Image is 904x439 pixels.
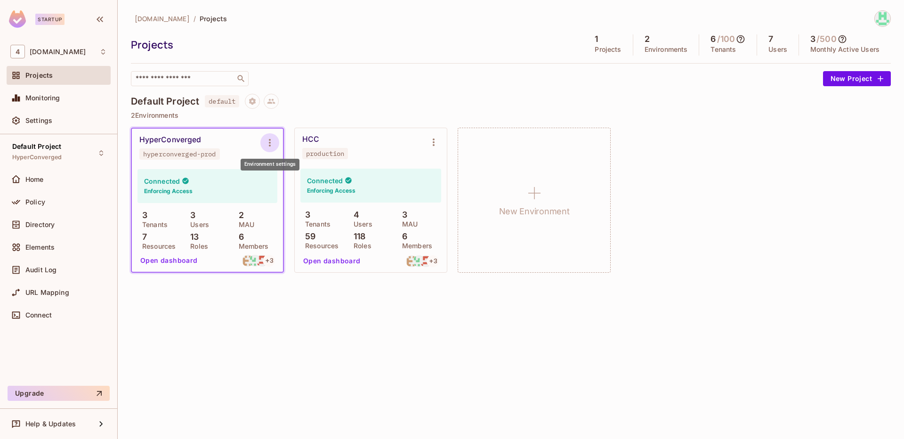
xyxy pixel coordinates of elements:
h5: 7 [768,34,773,44]
p: Tenants [710,46,736,53]
span: + 3 [266,257,273,264]
p: 7 [137,232,147,242]
p: Roles [349,242,371,250]
p: Roles [186,243,208,250]
h6: Enforcing Access [144,187,193,195]
h5: 1 [595,34,598,44]
h4: Connected [307,176,343,185]
div: Projects [131,38,579,52]
p: Projects [595,46,621,53]
p: 118 [349,232,366,241]
h5: 6 [710,34,716,44]
span: Projects [200,14,227,23]
img: abrar.gohar@46labs.com [420,255,432,267]
span: Policy [25,198,45,206]
span: Workspace: 46labs.com [30,48,86,56]
button: Open dashboard [137,253,202,268]
p: 3 [137,211,147,220]
span: Connect [25,311,52,319]
span: Project settings [245,98,260,107]
span: 4 [10,45,25,58]
p: Tenants [137,221,168,228]
p: Users [768,46,787,53]
button: Environment settings [424,133,443,152]
span: default [205,95,239,107]
button: Upgrade [8,386,110,401]
div: Startup [35,14,65,25]
p: 2 [234,211,244,220]
img: brendan.schembri@46labs.com [406,255,418,267]
p: 4 [349,210,359,219]
div: Environment settings [241,159,299,171]
img: abrar.gohar@46labs.com [256,255,268,267]
h1: New Environment [499,204,570,219]
p: Resources [300,242,339,250]
p: Users [186,221,209,228]
p: 2 Environments [131,112,891,119]
h5: / 100 [717,34,735,44]
span: [DOMAIN_NAME] [135,14,190,23]
img: usama.ali@46labs.com [249,255,261,267]
div: production [306,150,344,157]
span: Settings [25,117,52,124]
span: URL Mapping [25,289,69,296]
img: SReyMgAAAABJRU5ErkJggg== [9,10,26,28]
div: hyperconverged-prod [143,150,216,158]
p: Users [349,220,372,228]
h5: 3 [810,34,815,44]
button: New Project [823,71,891,86]
p: MAU [234,221,254,228]
p: Members [397,242,432,250]
span: Default Project [12,143,61,150]
p: 3 [300,210,310,219]
p: Tenants [300,220,331,228]
h5: 2 [645,34,650,44]
h5: / 500 [816,34,837,44]
span: + 3 [429,258,437,264]
img: musharraf.ali@46labs.com [875,11,890,26]
div: HyperConverged [139,135,201,145]
span: HyperConverged [12,154,62,161]
span: Monitoring [25,94,60,102]
span: Projects [25,72,53,79]
p: 6 [234,232,244,242]
p: Monthly Active Users [810,46,880,53]
span: Directory [25,221,55,228]
p: Resources [137,243,176,250]
button: Environment settings [260,133,279,152]
li: / [194,14,196,23]
div: HCC [302,135,319,144]
span: Home [25,176,44,183]
p: 59 [300,232,315,241]
p: MAU [397,220,418,228]
h4: Connected [144,177,180,186]
p: 3 [397,210,407,219]
p: 3 [186,211,195,220]
p: 6 [397,232,407,241]
img: brendan.schembri@46labs.com [242,255,254,267]
h6: Enforcing Access [307,187,355,195]
button: Open dashboard [299,253,364,268]
h4: Default Project [131,96,199,107]
span: Elements [25,244,55,251]
span: Audit Log [25,266,56,274]
span: Help & Updates [25,420,76,428]
img: usama.ali@46labs.com [413,255,425,267]
p: Environments [645,46,688,53]
p: 13 [186,232,199,242]
p: Members [234,243,269,250]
